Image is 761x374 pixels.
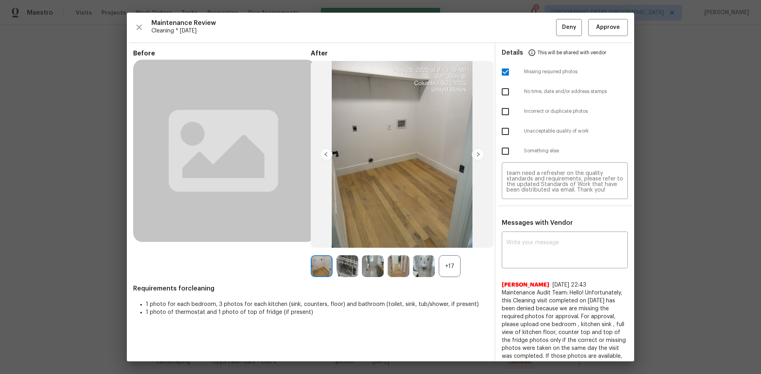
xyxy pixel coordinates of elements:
span: Requirements for cleaning [133,285,488,292]
span: Something else [524,148,628,154]
div: +17 [439,255,461,277]
span: Incorrect or duplicate photos [524,108,628,115]
button: Deny [556,19,582,36]
span: After [311,49,488,57]
img: left-chevron-button-url [320,148,333,161]
span: Cleaning * [DATE] [151,27,556,35]
span: This will be shared with vendor [537,43,606,62]
span: Approve [596,23,620,32]
li: 1 photo for each bedroom, 3 photos for each kitchen (sink, counters, floor) and bathroom (toilet,... [146,300,488,308]
div: Incorrect or duplicate photos [495,102,634,122]
div: No time, date and/or address stamps [495,82,634,102]
span: Messages with Vendor [502,220,573,226]
span: Missing required photos [524,68,628,75]
div: Missing required photos [495,62,634,82]
div: Unacceptable quality of work [495,122,634,141]
span: Deny [562,23,576,32]
img: right-chevron-button-url [472,148,484,161]
textarea: Maintenance Audit Team: Hello! Unfortunately, this Cleaning visit completed on [DATE] has been de... [507,171,623,193]
span: Unacceptable quality of work [524,128,628,135]
button: Approve [588,19,628,36]
span: [DATE] 22:43 [553,282,586,288]
span: Before [133,49,311,57]
span: [PERSON_NAME] [502,281,549,289]
span: Details [502,43,523,62]
span: No time, date and/or address stamps [524,88,628,95]
span: Maintenance Review [151,19,556,27]
div: Something else [495,141,634,161]
li: 1 photo of thermostat and 1 photo of top of fridge (if present) [146,308,488,316]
